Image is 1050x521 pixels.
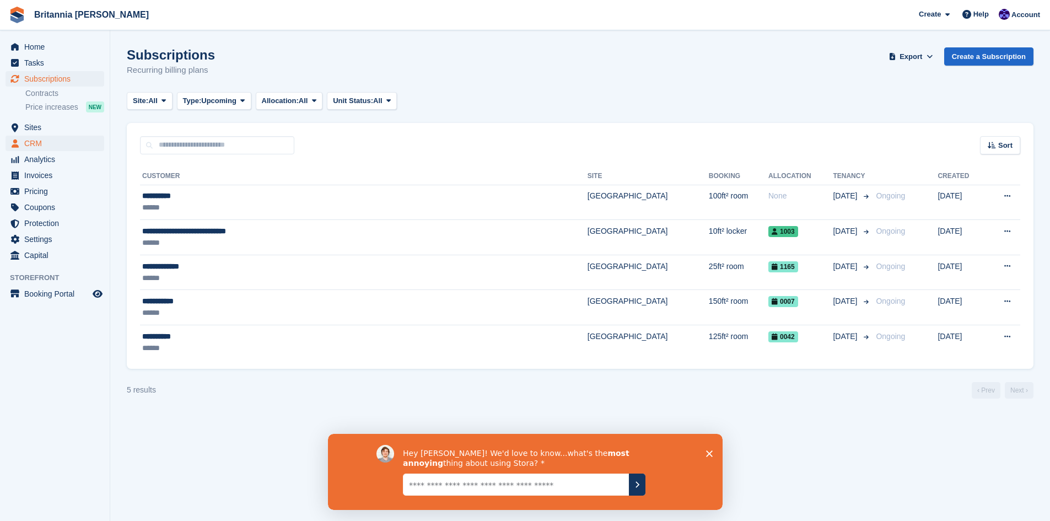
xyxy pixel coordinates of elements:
[973,9,989,20] span: Help
[900,51,922,62] span: Export
[24,55,90,71] span: Tasks
[6,136,104,151] a: menu
[201,95,236,106] span: Upcoming
[24,286,90,302] span: Booking Portal
[876,332,905,341] span: Ongoing
[876,227,905,235] span: Ongoing
[91,287,104,300] a: Preview store
[148,95,158,106] span: All
[24,168,90,183] span: Invoices
[833,190,859,202] span: [DATE]
[588,220,709,255] td: [GEOGRAPHIC_DATA]
[24,232,90,247] span: Settings
[588,168,709,185] th: Site
[6,248,104,263] a: menu
[833,225,859,237] span: [DATE]
[938,185,985,220] td: [DATE]
[588,185,709,220] td: [GEOGRAPHIC_DATA]
[709,220,768,255] td: 10ft² locker
[9,7,25,23] img: stora-icon-8386f47178a22dfd0bd8f6a31ec36ba5ce8667c1dd55bd0f319d3a0aa187defe.svg
[256,92,323,110] button: Allocation: All
[10,272,110,283] span: Storefront
[299,95,308,106] span: All
[833,331,859,342] span: [DATE]
[24,248,90,263] span: Capital
[709,168,768,185] th: Booking
[768,296,798,307] span: 0007
[768,168,833,185] th: Allocation
[177,92,251,110] button: Type: Upcoming
[588,255,709,290] td: [GEOGRAPHIC_DATA]
[6,55,104,71] a: menu
[768,226,798,237] span: 1003
[127,47,215,62] h1: Subscriptions
[588,325,709,360] td: [GEOGRAPHIC_DATA]
[24,120,90,135] span: Sites
[30,6,153,24] a: Britannia [PERSON_NAME]
[938,220,985,255] td: [DATE]
[999,9,1010,20] img: Tina Tyson
[333,95,373,106] span: Unit Status:
[709,325,768,360] td: 125ft² room
[327,92,397,110] button: Unit Status: All
[972,382,1000,399] a: Previous
[373,95,383,106] span: All
[24,200,90,215] span: Coupons
[768,190,833,202] div: None
[86,101,104,112] div: NEW
[6,232,104,247] a: menu
[919,9,941,20] span: Create
[938,325,985,360] td: [DATE]
[6,71,104,87] a: menu
[25,88,104,99] a: Contracts
[24,152,90,167] span: Analytics
[25,101,104,113] a: Price increases NEW
[6,152,104,167] a: menu
[833,296,859,307] span: [DATE]
[768,331,798,342] span: 0042
[6,39,104,55] a: menu
[833,168,871,185] th: Tenancy
[24,184,90,199] span: Pricing
[938,290,985,325] td: [DATE]
[998,140,1013,151] span: Sort
[944,47,1033,66] a: Create a Subscription
[876,262,905,271] span: Ongoing
[6,200,104,215] a: menu
[6,286,104,302] a: menu
[6,216,104,231] a: menu
[1011,9,1040,20] span: Account
[876,191,905,200] span: Ongoing
[24,71,90,87] span: Subscriptions
[140,168,588,185] th: Customer
[588,290,709,325] td: [GEOGRAPHIC_DATA]
[970,382,1036,399] nav: Page
[6,184,104,199] a: menu
[709,290,768,325] td: 150ft² room
[833,261,859,272] span: [DATE]
[768,261,798,272] span: 1165
[938,255,985,290] td: [DATE]
[1005,382,1033,399] a: Next
[127,92,173,110] button: Site: All
[24,136,90,151] span: CRM
[6,168,104,183] a: menu
[938,168,985,185] th: Created
[25,102,78,112] span: Price increases
[328,434,723,510] iframe: Survey by David from Stora
[876,297,905,305] span: Ongoing
[709,185,768,220] td: 100ft² room
[127,384,156,396] div: 5 results
[709,255,768,290] td: 25ft² room
[133,95,148,106] span: Site:
[24,39,90,55] span: Home
[6,120,104,135] a: menu
[24,216,90,231] span: Protection
[127,64,215,77] p: Recurring billing plans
